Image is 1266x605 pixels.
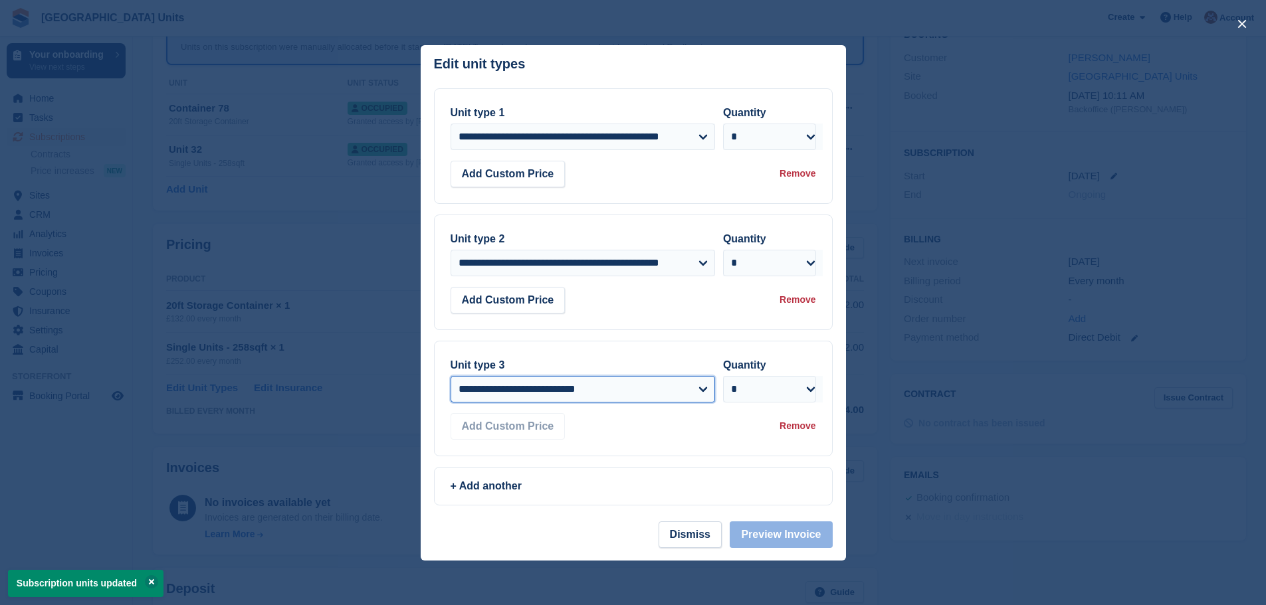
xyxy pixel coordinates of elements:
[1231,13,1253,35] button: close
[730,521,832,548] button: Preview Invoice
[451,413,566,440] button: Add Custom Price
[451,107,505,118] label: Unit type 1
[780,167,815,181] div: Remove
[780,419,815,433] div: Remove
[780,293,815,307] div: Remove
[8,570,163,597] p: Subscription units updated
[434,467,833,505] a: + Add another
[434,56,526,72] p: Edit unit types
[451,478,816,494] div: + Add another
[723,359,766,371] label: Quantity
[659,521,722,548] button: Dismiss
[723,233,766,244] label: Quantity
[451,287,566,313] button: Add Custom Price
[451,233,505,244] label: Unit type 2
[451,359,505,371] label: Unit type 3
[451,161,566,187] button: Add Custom Price
[723,107,766,118] label: Quantity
